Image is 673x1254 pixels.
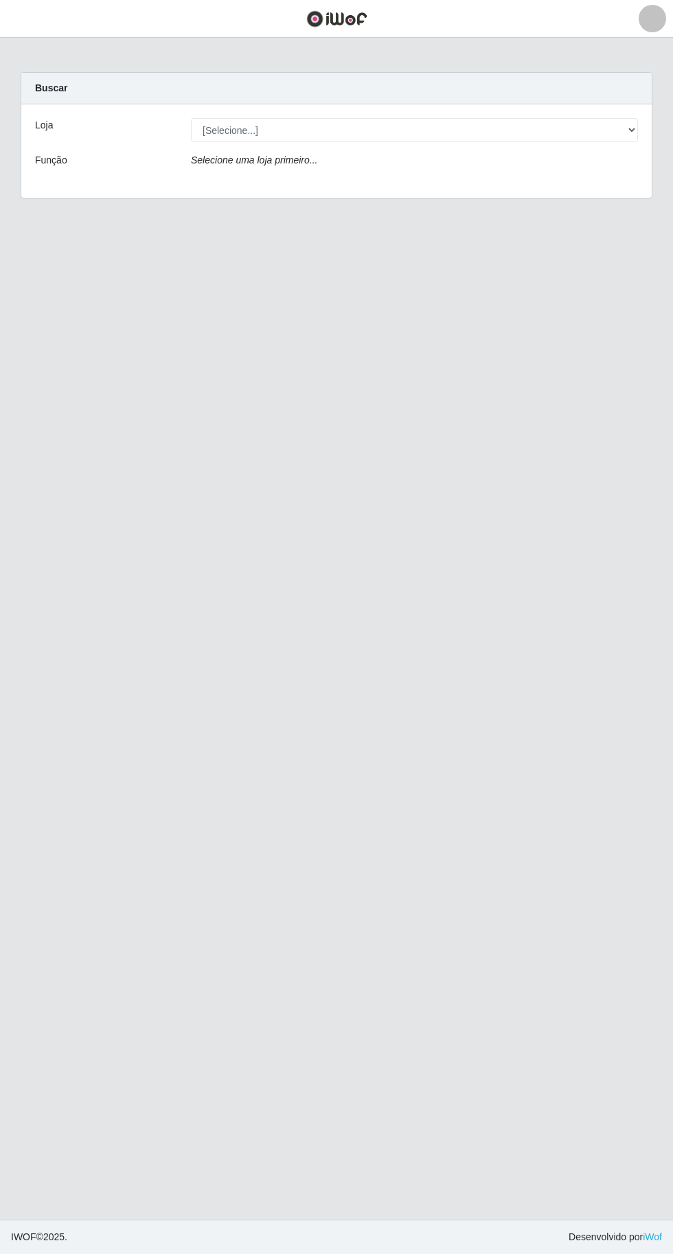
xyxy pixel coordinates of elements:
img: CoreUI Logo [306,10,367,27]
span: Desenvolvido por [569,1230,662,1244]
i: Selecione uma loja primeiro... [191,155,317,166]
a: iWof [643,1231,662,1242]
label: Função [35,153,67,168]
label: Loja [35,118,53,133]
strong: Buscar [35,82,67,93]
span: © 2025 . [11,1230,67,1244]
span: IWOF [11,1231,36,1242]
